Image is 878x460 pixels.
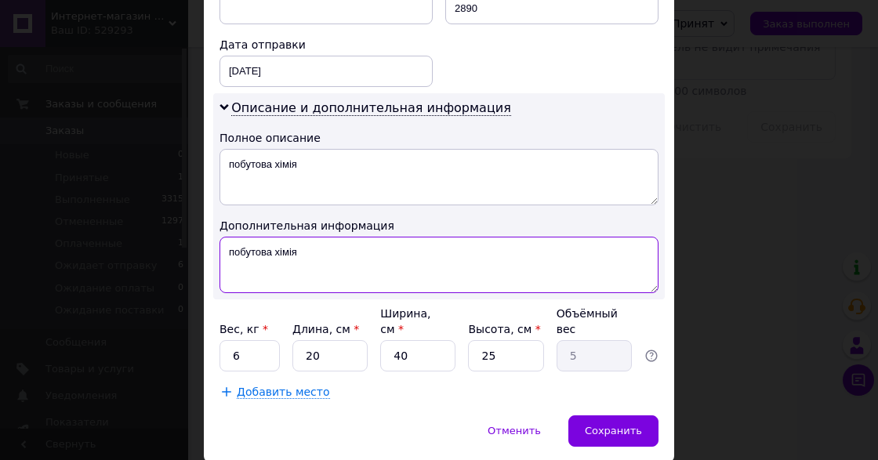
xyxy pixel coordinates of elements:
span: Добавить место [237,386,330,399]
span: Сохранить [585,425,642,436]
textarea: побутова хімія [219,237,658,293]
div: Объёмный вес [557,306,632,337]
label: Длина, см [292,323,359,335]
div: Дополнительная информация [219,218,658,234]
div: Полное описание [219,130,658,146]
span: Отменить [488,425,541,436]
label: Высота, см [468,323,540,335]
span: Описание и дополнительная информация [231,100,511,116]
label: Ширина, см [380,307,430,335]
label: Вес, кг [219,323,268,335]
textarea: побутова хімія [219,149,658,205]
div: Дата отправки [219,37,433,53]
